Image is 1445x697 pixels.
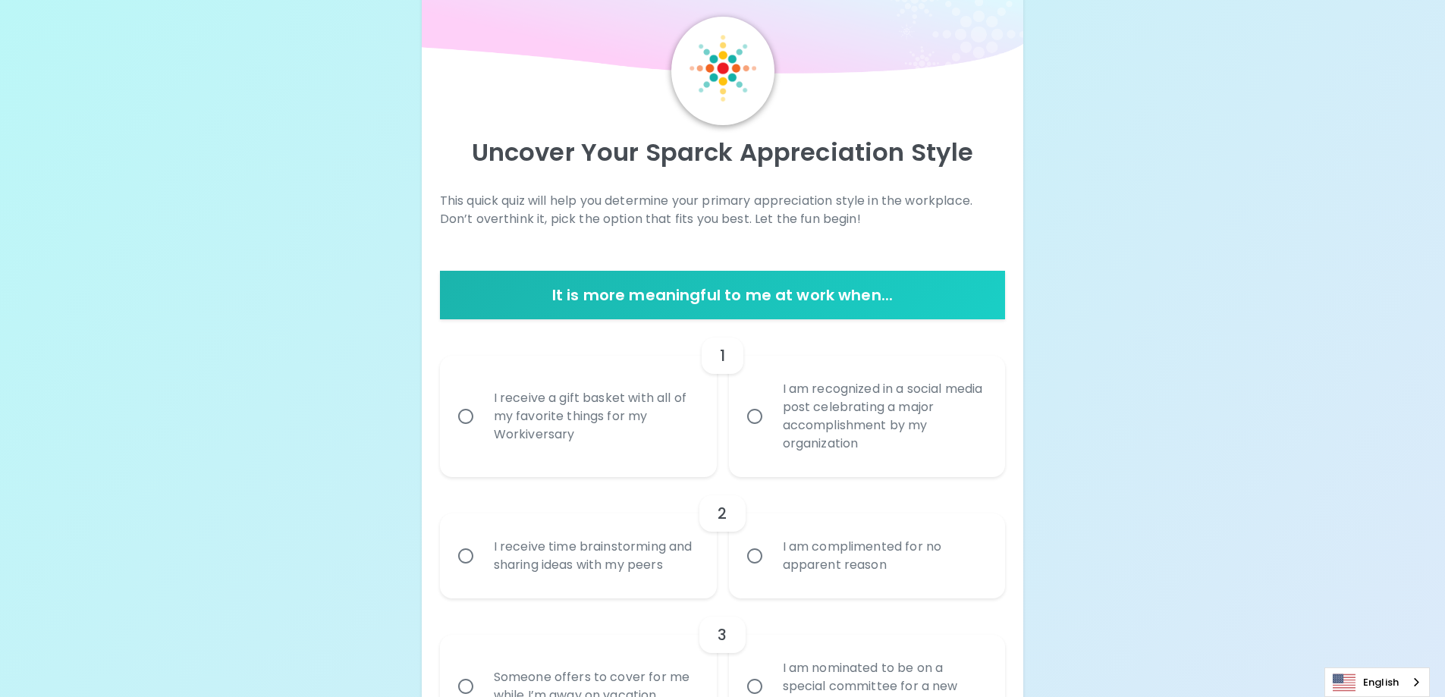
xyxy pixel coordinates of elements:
[482,520,708,592] div: I receive time brainstorming and sharing ideas with my peers
[720,344,725,368] h6: 1
[718,623,727,647] h6: 3
[690,35,756,102] img: Sparck Logo
[1325,668,1429,696] a: English
[440,477,1006,598] div: choice-group-check
[771,362,997,471] div: I am recognized in a social media post celebrating a major accomplishment by my organization
[718,501,727,526] h6: 2
[482,371,708,462] div: I receive a gift basket with all of my favorite things for my Workiversary
[1324,667,1430,697] div: Language
[446,283,1000,307] h6: It is more meaningful to me at work when...
[440,319,1006,477] div: choice-group-check
[440,192,1006,228] p: This quick quiz will help you determine your primary appreciation style in the workplace. Don’t o...
[1324,667,1430,697] aside: Language selected: English
[440,137,1006,168] p: Uncover Your Sparck Appreciation Style
[771,520,997,592] div: I am complimented for no apparent reason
